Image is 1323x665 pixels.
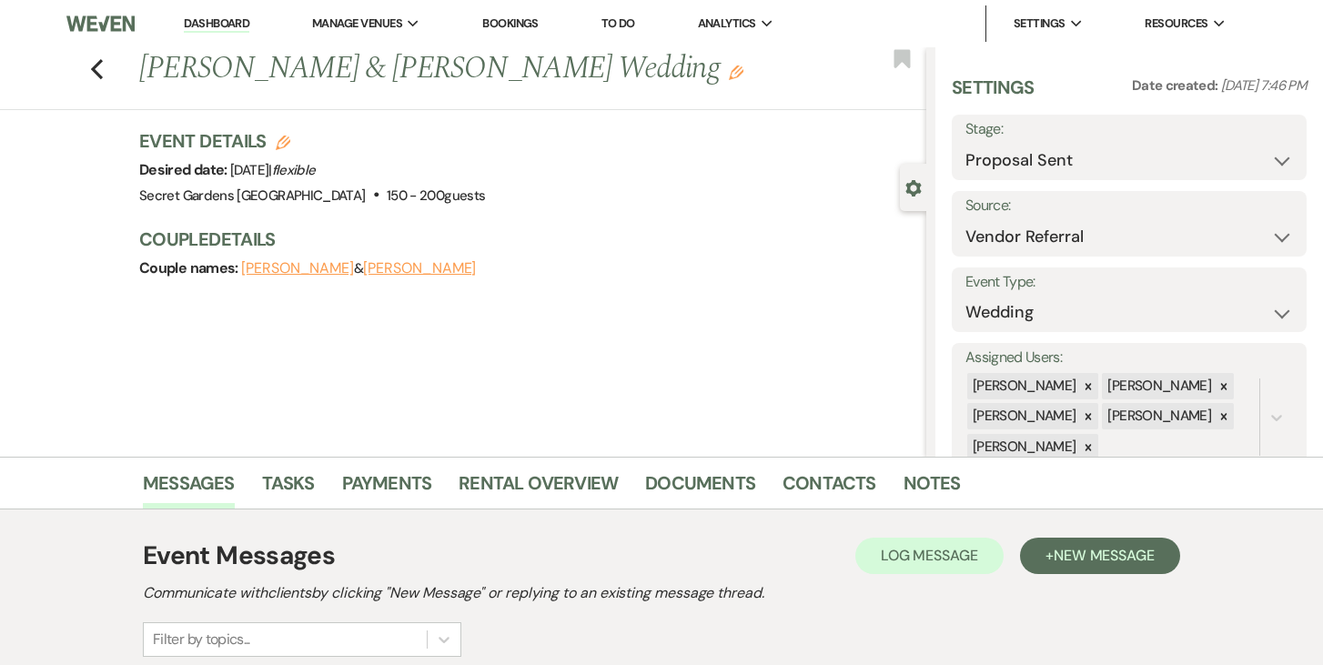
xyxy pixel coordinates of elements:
[482,15,539,31] a: Bookings
[272,161,316,179] span: flexible
[139,128,485,154] h3: Event Details
[1145,15,1207,33] span: Resources
[905,178,922,196] button: Close lead details
[1054,546,1155,565] span: New Message
[241,261,354,276] button: [PERSON_NAME]
[965,116,1293,143] label: Stage:
[262,469,315,509] a: Tasks
[965,345,1293,371] label: Assigned Users:
[139,160,230,179] span: Desired date:
[139,47,762,91] h1: [PERSON_NAME] & [PERSON_NAME] Wedding
[1221,76,1307,95] span: [DATE] 7:46 PM
[153,629,250,650] div: Filter by topics...
[645,469,755,509] a: Documents
[783,469,876,509] a: Contacts
[312,15,402,33] span: Manage Venues
[1014,15,1065,33] span: Settings
[230,161,315,179] span: [DATE] |
[139,258,241,277] span: Couple names:
[855,538,1004,574] button: Log Message
[965,193,1293,219] label: Source:
[698,15,756,33] span: Analytics
[143,582,1180,604] h2: Communicate with clients by clicking "New Message" or replying to an existing message thread.
[143,469,235,509] a: Messages
[967,434,1079,460] div: [PERSON_NAME]
[1132,76,1221,95] span: Date created:
[1102,403,1214,429] div: [PERSON_NAME]
[342,469,432,509] a: Payments
[387,186,485,205] span: 150 - 200 guests
[965,269,1293,296] label: Event Type:
[363,261,476,276] button: [PERSON_NAME]
[139,186,366,205] span: Secret Gardens [GEOGRAPHIC_DATA]
[459,469,618,509] a: Rental Overview
[967,373,1079,399] div: [PERSON_NAME]
[1020,538,1180,574] button: +New Message
[601,15,635,31] a: To Do
[904,469,961,509] a: Notes
[241,259,476,277] span: &
[952,75,1035,115] h3: Settings
[139,227,908,252] h3: Couple Details
[1102,373,1214,399] div: [PERSON_NAME]
[184,15,249,33] a: Dashboard
[66,5,135,43] img: Weven Logo
[729,64,743,80] button: Edit
[143,537,335,575] h1: Event Messages
[881,546,978,565] span: Log Message
[967,403,1079,429] div: [PERSON_NAME]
